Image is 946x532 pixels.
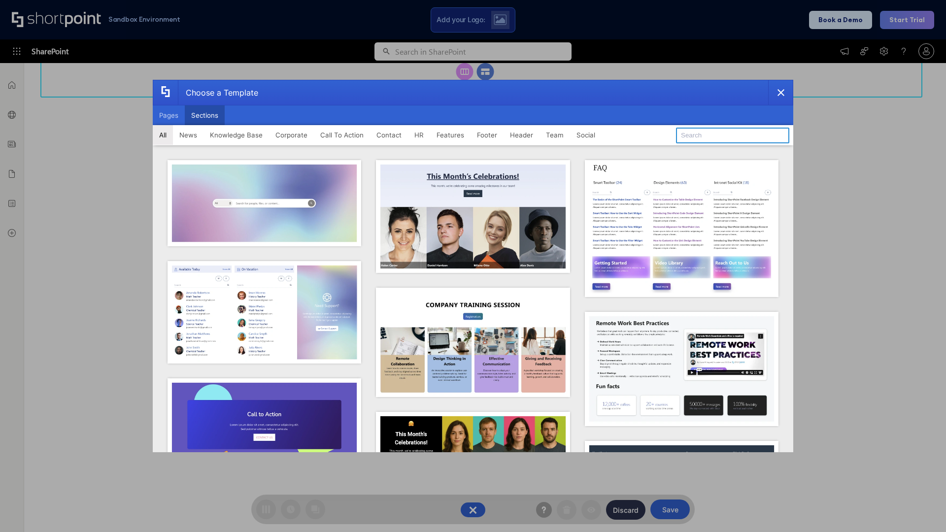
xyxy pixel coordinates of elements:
[504,125,540,145] button: Header
[153,105,185,125] button: Pages
[203,125,269,145] button: Knowledge Base
[408,125,430,145] button: HR
[471,125,504,145] button: Footer
[430,125,471,145] button: Features
[570,125,602,145] button: Social
[314,125,370,145] button: Call To Action
[153,80,793,452] div: template selector
[153,125,173,145] button: All
[178,80,258,105] div: Choose a Template
[269,125,314,145] button: Corporate
[676,128,789,143] input: Search
[173,125,203,145] button: News
[370,125,408,145] button: Contact
[540,125,570,145] button: Team
[185,105,225,125] button: Sections
[897,485,946,532] iframe: Chat Widget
